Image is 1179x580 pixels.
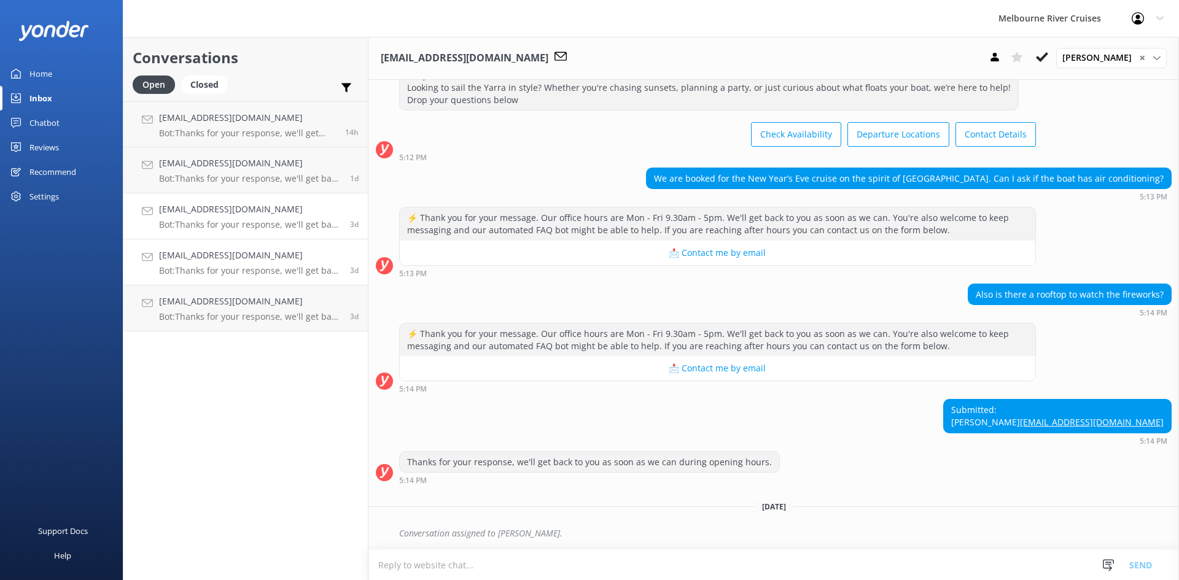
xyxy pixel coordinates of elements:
p: Bot: Thanks for your response, we'll get back to you as soon as we can during opening hours. [159,128,336,139]
strong: 5:13 PM [1140,193,1167,201]
p: Bot: Thanks for your response, we'll get back to you as soon as we can during opening hours. [159,219,341,230]
strong: 5:14 PM [1140,438,1167,445]
button: 📩 Contact me by email [400,241,1035,265]
div: Sep 12 2025 05:14pm (UTC +10:00) Australia/Sydney [399,476,780,484]
div: Sep 12 2025 05:13pm (UTC +10:00) Australia/Sydney [399,269,1036,277]
h4: [EMAIL_ADDRESS][DOMAIN_NAME] [159,157,341,170]
span: Sep 12 2025 11:57am (UTC +10:00) Australia/Sydney [350,311,359,322]
a: Open [133,77,181,91]
strong: 5:13 PM [399,270,427,277]
p: Bot: Thanks for your response, we'll get back to you as soon as we can during opening hours. [159,311,341,322]
div: Open [133,75,175,94]
a: [EMAIL_ADDRESS][DOMAIN_NAME]Bot:Thanks for your response, we'll get back to you as soon as we can... [123,239,368,285]
p: Bot: Thanks for your response, we'll get back to you as soon as we can during opening hours. [159,173,341,184]
div: Reviews [29,135,59,160]
div: Recommend [29,160,76,184]
span: Sep 15 2025 06:24pm (UTC +10:00) Australia/Sydney [345,127,359,137]
img: yonder-white-logo.png [18,21,89,41]
a: [EMAIL_ADDRESS][DOMAIN_NAME] [1020,416,1164,428]
h3: [EMAIL_ADDRESS][DOMAIN_NAME] [381,50,548,66]
div: Home [29,61,52,86]
a: Closed [181,77,234,91]
div: Assign User [1056,48,1167,68]
div: Sep 12 2025 05:14pm (UTC +10:00) Australia/Sydney [943,436,1172,445]
span: Sep 12 2025 04:37pm (UTC +10:00) Australia/Sydney [350,265,359,276]
span: [PERSON_NAME] [1062,51,1139,64]
strong: 5:14 PM [1140,309,1167,317]
div: Sep 12 2025 05:14pm (UTC +10:00) Australia/Sydney [968,308,1172,317]
strong: 5:12 PM [399,154,427,161]
button: Contact Details [955,122,1036,147]
span: Sep 12 2025 05:14pm (UTC +10:00) Australia/Sydney [350,219,359,230]
div: Chatbot [29,110,60,135]
div: We are booked for the New Year’s Eve cruise on the spirit of [GEOGRAPHIC_DATA]. Can I ask if the ... [647,168,1171,189]
span: Sep 15 2025 12:47am (UTC +10:00) Australia/Sydney [350,173,359,184]
strong: 5:14 PM [399,385,427,393]
div: Thanks for your response, we'll get back to you as soon as we can during opening hours. [400,452,779,473]
a: [EMAIL_ADDRESS][DOMAIN_NAME]Bot:Thanks for your response, we'll get back to you as soon as we can... [123,101,368,147]
h4: [EMAIL_ADDRESS][DOMAIN_NAME] [159,295,341,308]
h4: [EMAIL_ADDRESS][DOMAIN_NAME] [159,203,341,216]
button: Departure Locations [847,122,949,147]
div: Ahoy there! Welcome Aboard! Looking to sail the Yarra in style? Whether you're chasing sunsets, p... [400,65,1018,110]
div: Settings [29,184,59,209]
span: ✕ [1139,52,1145,64]
span: [DATE] [755,501,793,512]
div: Help [54,543,71,568]
div: Also is there a rooftop to watch the fireworks? [968,284,1171,305]
div: Submitted: [PERSON_NAME] [944,400,1171,432]
a: [EMAIL_ADDRESS][DOMAIN_NAME]Bot:Thanks for your response, we'll get back to you as soon as we can... [123,147,368,193]
a: [EMAIL_ADDRESS][DOMAIN_NAME]Bot:Thanks for your response, we'll get back to you as soon as we can... [123,285,368,331]
div: ⚡ Thank you for your message. Our office hours are Mon - Fri 9.30am - 5pm. We'll get back to you ... [400,323,1035,356]
div: Sep 12 2025 05:12pm (UTC +10:00) Australia/Sydney [399,153,1036,161]
p: Bot: Thanks for your response, we'll get back to you as soon as we can during opening hours. [159,265,341,276]
h4: [EMAIL_ADDRESS][DOMAIN_NAME] [159,111,336,125]
div: Conversation assigned to [PERSON_NAME]. [399,523,1172,544]
button: 📩 Contact me by email [400,356,1035,381]
div: Sep 12 2025 05:13pm (UTC +10:00) Australia/Sydney [646,192,1172,201]
a: [EMAIL_ADDRESS][DOMAIN_NAME]Bot:Thanks for your response, we'll get back to you as soon as we can... [123,193,368,239]
div: Support Docs [38,519,88,543]
div: 2025-09-14T23:28:53.006 [376,523,1172,544]
div: Inbox [29,86,52,110]
div: Sep 12 2025 05:14pm (UTC +10:00) Australia/Sydney [399,384,1036,393]
h2: Conversations [133,46,359,69]
button: Check Availability [751,122,841,147]
div: ⚡ Thank you for your message. Our office hours are Mon - Fri 9.30am - 5pm. We'll get back to you ... [400,207,1035,240]
h4: [EMAIL_ADDRESS][DOMAIN_NAME] [159,249,341,262]
div: Closed [181,75,228,94]
strong: 5:14 PM [399,477,427,484]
